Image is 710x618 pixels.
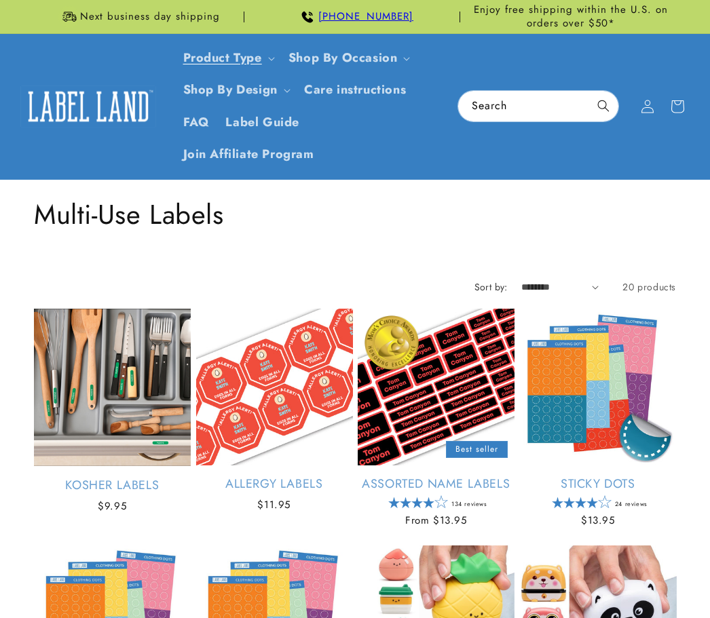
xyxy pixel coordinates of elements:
span: Next business day shipping [80,10,220,24]
span: Join Affiliate Program [183,147,314,162]
a: Label Land [16,80,162,132]
button: Search [588,91,618,121]
summary: Product Type [175,42,280,74]
img: Label Land [20,85,156,128]
a: Sticky Dots [520,476,677,492]
a: Join Affiliate Program [175,138,322,170]
a: Product Type [183,49,262,66]
a: Assorted Name Labels [358,476,515,492]
label: Sort by: [474,280,508,294]
a: Shop By Design [183,81,278,98]
span: Care instructions [304,82,406,98]
span: Label Guide [225,115,299,130]
a: Kosher Labels [34,478,191,493]
span: Enjoy free shipping within the U.S. on orders over $50* [466,3,676,30]
a: FAQ [175,107,218,138]
a: Label Guide [217,107,307,138]
a: [PHONE_NUMBER] [318,9,413,24]
a: Allergy Labels [196,476,353,492]
span: FAQ [183,115,210,130]
span: Shop By Occasion [288,50,398,66]
summary: Shop By Occasion [280,42,416,74]
summary: Shop By Design [175,74,296,106]
a: Care instructions [296,74,414,106]
span: 20 products [622,280,676,294]
h1: Multi-Use Labels [34,197,676,232]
